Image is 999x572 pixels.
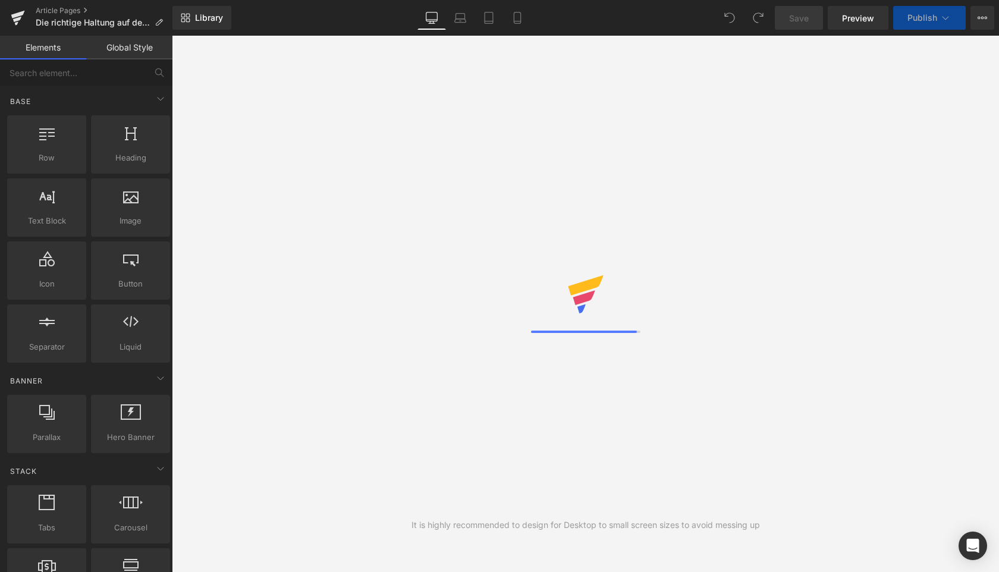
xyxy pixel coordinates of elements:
a: Global Style [86,36,172,59]
a: Mobile [503,6,532,30]
span: Die richtige Haltung auf dem E-Bike: Sattel und Lenker einstellen [36,18,150,27]
div: Open Intercom Messenger [959,532,987,560]
span: Parallax [11,431,83,444]
a: Laptop [446,6,475,30]
span: Text Block [11,215,83,227]
a: Tablet [475,6,503,30]
div: It is highly recommended to design for Desktop to small screen sizes to avoid messing up [411,518,760,532]
span: Separator [11,341,83,353]
span: Button [95,278,166,290]
span: Carousel [95,521,166,534]
span: Banner [9,375,44,386]
button: More [970,6,994,30]
span: Heading [95,152,166,164]
button: Redo [746,6,770,30]
span: Save [789,12,809,24]
span: Icon [11,278,83,290]
span: Library [195,12,223,23]
a: Desktop [417,6,446,30]
span: Row [11,152,83,164]
span: Stack [9,466,38,477]
a: New Library [172,6,231,30]
a: Preview [828,6,888,30]
span: Base [9,96,32,107]
a: Article Pages [36,6,172,15]
span: Liquid [95,341,166,353]
button: Undo [718,6,742,30]
button: Publish [893,6,966,30]
span: Publish [907,13,937,23]
span: Tabs [11,521,83,534]
span: Image [95,215,166,227]
span: Hero Banner [95,431,166,444]
span: Preview [842,12,874,24]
